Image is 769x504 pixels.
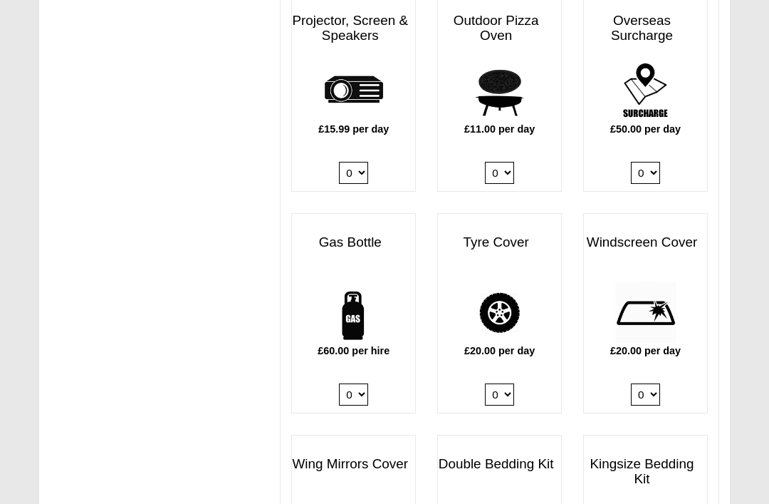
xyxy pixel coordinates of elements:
[318,123,389,135] b: £15.99 per day
[584,6,707,51] h3: Overseas Surcharge
[469,282,530,343] img: tyre.png
[584,228,707,257] h3: Windscreen Cover
[464,123,535,135] b: £11.00 per day
[614,60,676,121] img: surcharge.png
[438,228,561,257] h3: Tyre Cover
[438,6,561,51] h3: Outdoor Pizza Oven
[469,60,530,121] img: pizza.png
[610,345,681,356] b: £20.00 per day
[292,228,415,257] h3: Gas Bottle
[464,345,535,356] b: £20.00 per day
[292,6,415,51] h3: Projector, Screen & Speakers
[438,450,561,479] h3: Double Bedding Kit
[323,282,384,343] img: gas-bottle.png
[584,450,707,494] h3: Kingsize Bedding Kit
[614,282,676,343] img: windscreen.png
[610,123,681,135] b: £50.00 per day
[323,60,384,121] img: projector.png
[292,450,415,479] h3: Wing Mirrors Cover
[318,345,389,356] b: £60.00 per hire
